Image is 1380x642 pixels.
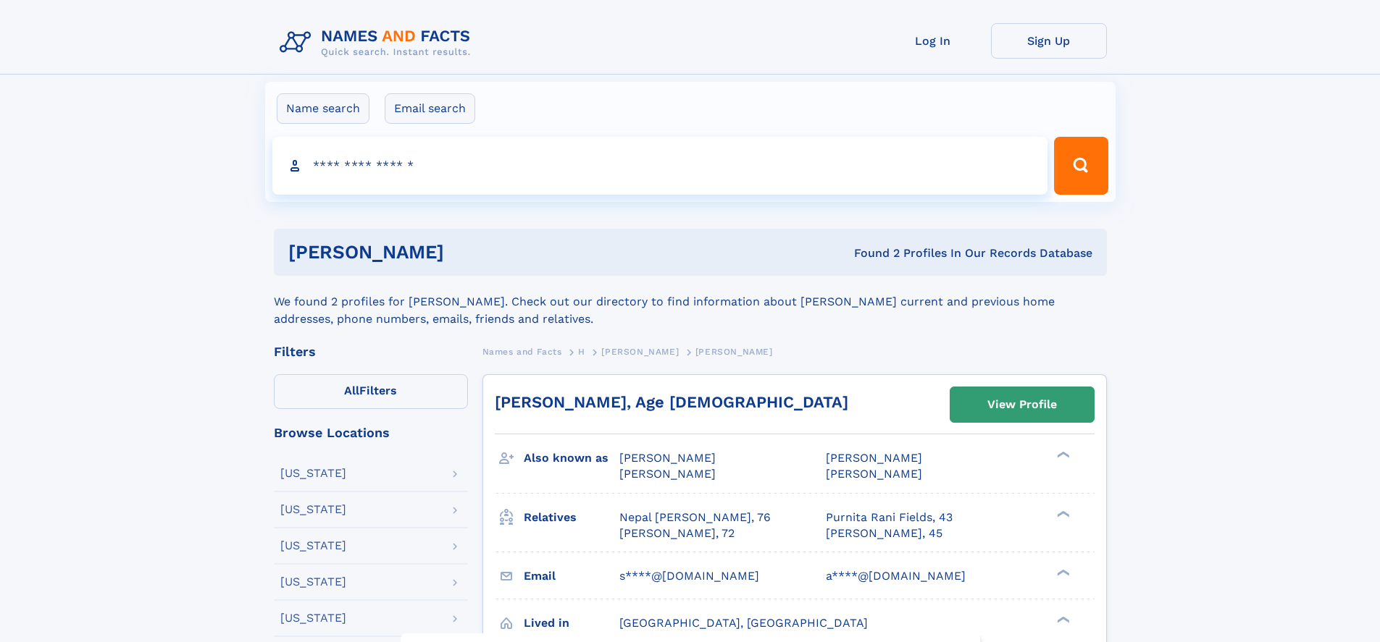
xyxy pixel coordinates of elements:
[277,93,369,124] label: Name search
[272,137,1048,195] input: search input
[578,342,585,360] a: H
[1054,137,1108,195] button: Search Button
[274,276,1107,328] div: We found 2 profiles for [PERSON_NAME]. Check out our directory to find information about [PERSON_...
[524,611,619,635] h3: Lived in
[578,347,585,357] span: H
[875,23,991,59] a: Log In
[619,616,868,630] span: [GEOGRAPHIC_DATA], [GEOGRAPHIC_DATA]
[524,446,619,470] h3: Also known as
[1053,567,1071,577] div: ❯
[826,451,922,465] span: [PERSON_NAME]
[274,426,468,439] div: Browse Locations
[344,384,359,397] span: All
[274,345,468,358] div: Filters
[619,467,716,481] span: [PERSON_NAME]
[280,468,346,479] div: [US_STATE]
[280,540,346,552] div: [US_STATE]
[1053,614,1071,624] div: ❯
[288,243,649,261] h1: [PERSON_NAME]
[601,342,679,360] a: [PERSON_NAME]
[1053,450,1071,460] div: ❯
[826,525,942,541] a: [PERSON_NAME], 45
[826,510,953,525] a: Purnita Rani Fields, 43
[280,504,346,515] div: [US_STATE]
[601,347,679,357] span: [PERSON_NAME]
[619,510,771,525] a: Nepal [PERSON_NAME], 76
[987,388,1057,421] div: View Profile
[950,387,1094,422] a: View Profile
[1053,509,1071,518] div: ❯
[274,374,468,409] label: Filters
[619,525,735,541] a: [PERSON_NAME], 72
[274,23,482,62] img: Logo Names and Facts
[280,612,346,624] div: [US_STATE]
[619,451,716,465] span: [PERSON_NAME]
[524,564,619,588] h3: Email
[695,347,773,357] span: [PERSON_NAME]
[482,342,562,360] a: Names and Facts
[495,393,848,411] a: [PERSON_NAME], Age [DEMOGRAPHIC_DATA]
[991,23,1107,59] a: Sign Up
[826,467,922,481] span: [PERSON_NAME]
[649,245,1092,261] div: Found 2 Profiles In Our Records Database
[524,505,619,530] h3: Relatives
[280,576,346,588] div: [US_STATE]
[385,93,475,124] label: Email search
